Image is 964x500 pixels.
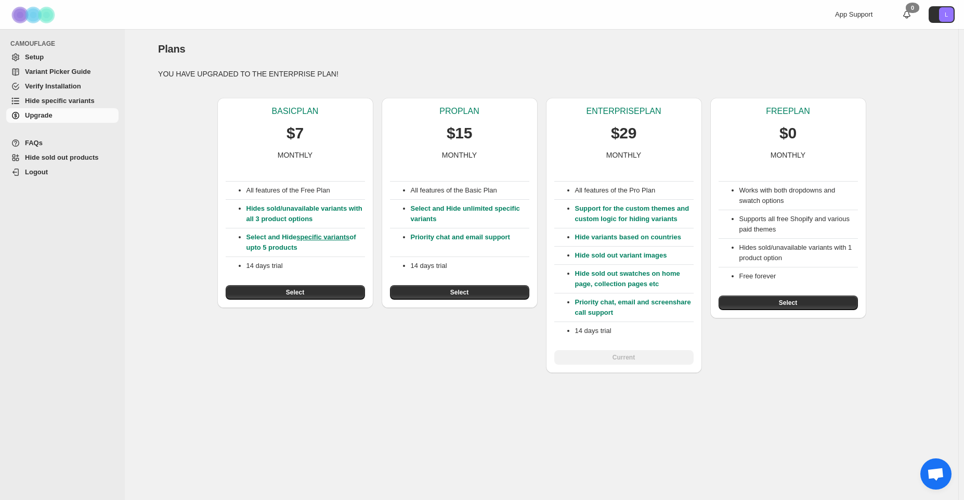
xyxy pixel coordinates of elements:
a: Setup [6,50,119,65]
span: Logout [25,168,48,176]
a: Hide specific variants [6,94,119,108]
p: All features of the Basic Plan [411,185,529,196]
text: L [945,11,948,18]
p: Hide sold out swatches on home page, collection pages etc [575,268,694,289]
button: Select [226,285,365,300]
p: Hide sold out variant images [575,250,694,261]
span: Verify Installation [25,82,81,90]
span: Hide specific variants [25,97,95,105]
a: Variant Picker Guide [6,65,119,79]
span: Select [779,299,797,307]
span: App Support [835,10,872,18]
p: MONTHLY [442,150,477,160]
p: YOU HAVE UPGRADED TO THE ENTERPRISE PLAN! [158,69,925,79]
a: FAQs [6,136,119,150]
p: MONTHLY [278,150,312,160]
span: Avatar with initials L [939,7,954,22]
a: specific variants [296,233,349,241]
span: Select [286,288,304,297]
img: Camouflage [8,1,60,29]
p: Hide variants based on countries [575,232,694,242]
a: 0 [902,9,912,20]
p: 14 days trial [246,261,365,271]
p: $7 [286,123,304,144]
a: Open chat [920,458,952,490]
p: $0 [779,123,797,144]
a: Upgrade [6,108,119,123]
p: 14 days trial [411,261,529,271]
p: All features of the Free Plan [246,185,365,196]
p: FREE PLAN [766,106,810,117]
p: Support for the custom themes and custom logic for hiding variants [575,203,694,224]
li: Supports all free Shopify and various paid themes [739,214,858,235]
li: Hides sold/unavailable variants with 1 product option [739,242,858,263]
p: MONTHLY [606,150,641,160]
p: $15 [447,123,472,144]
p: PRO PLAN [439,106,479,117]
span: Plans [158,43,185,55]
p: MONTHLY [771,150,805,160]
button: Select [719,296,858,310]
a: Hide sold out products [6,150,119,165]
p: Priority chat and email support [411,232,529,253]
div: 0 [906,3,919,13]
span: Select [450,288,468,297]
button: Avatar with initials L [929,6,955,23]
p: Select and Hide of upto 5 products [246,232,365,253]
p: $29 [611,123,636,144]
span: Upgrade [25,111,53,119]
span: FAQs [25,139,43,147]
p: ENTERPRISE PLAN [586,106,661,117]
button: Select [390,285,529,300]
span: Setup [25,53,44,61]
li: Free forever [739,271,858,281]
li: Works with both dropdowns and swatch options [739,185,858,206]
p: Select and Hide unlimited specific variants [411,203,529,224]
p: All features of the Pro Plan [575,185,694,196]
a: Verify Installation [6,79,119,94]
p: Priority chat, email and screenshare call support [575,297,694,318]
a: Logout [6,165,119,180]
span: CAMOUFLAGE [10,40,120,48]
p: BASIC PLAN [272,106,319,117]
p: Hides sold/unavailable variants with all 3 product options [246,203,365,224]
span: Hide sold out products [25,153,99,161]
p: 14 days trial [575,326,694,336]
span: Variant Picker Guide [25,68,90,75]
